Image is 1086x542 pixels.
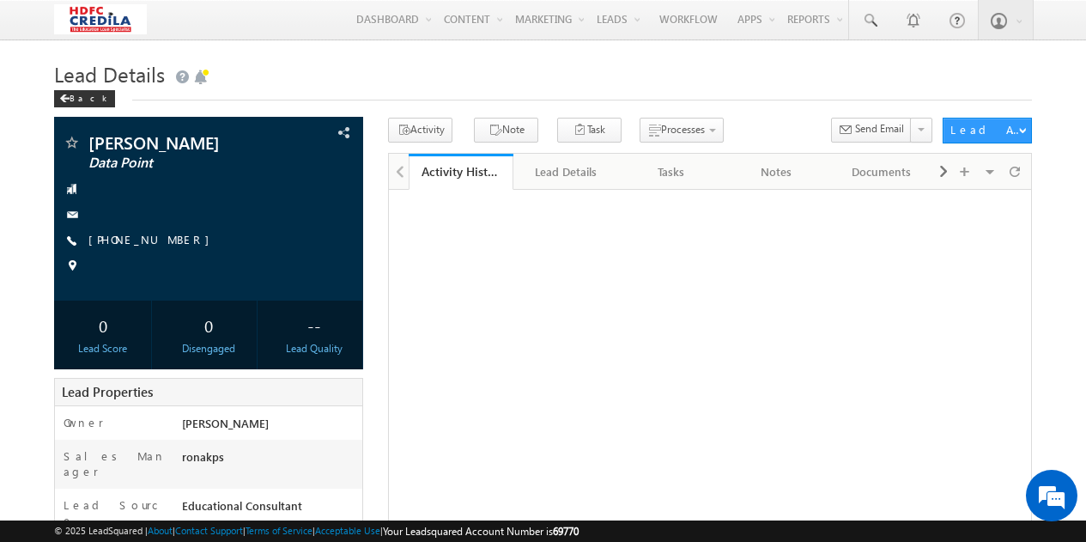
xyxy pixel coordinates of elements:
[54,60,165,88] span: Lead Details
[54,89,124,104] a: Back
[148,525,173,536] a: About
[164,341,252,356] div: Disengaged
[474,118,538,143] button: Note
[54,523,579,539] span: © 2025 LeadSquared | | | | |
[640,118,724,143] button: Processes
[661,123,705,136] span: Processes
[164,309,252,341] div: 0
[64,497,167,528] label: Lead Source
[409,154,514,190] a: Activity History
[178,497,362,521] div: Educational Consultant
[738,161,815,182] div: Notes
[725,154,830,190] a: Notes
[422,163,501,180] div: Activity History
[943,118,1031,143] button: Lead Actions
[178,448,362,472] div: ronakps
[619,154,725,190] a: Tasks
[54,4,146,34] img: Custom Logo
[855,121,904,137] span: Send Email
[246,525,312,536] a: Terms of Service
[557,118,622,143] button: Task
[315,525,380,536] a: Acceptable Use
[88,232,218,247] a: [PHONE_NUMBER]
[950,122,1023,137] div: Lead Actions
[54,90,115,107] div: Back
[383,525,579,538] span: Your Leadsquared Account Number is
[527,161,604,182] div: Lead Details
[58,309,147,341] div: 0
[270,309,358,341] div: --
[64,448,167,479] label: Sales Manager
[88,134,278,151] span: [PERSON_NAME]
[64,415,104,430] label: Owner
[182,416,269,430] span: [PERSON_NAME]
[831,118,912,143] button: Send Email
[388,118,452,143] button: Activity
[829,154,935,190] a: Documents
[62,383,153,400] span: Lead Properties
[553,525,579,538] span: 69770
[175,525,243,536] a: Contact Support
[633,161,709,182] div: Tasks
[270,341,358,356] div: Lead Quality
[88,155,278,172] span: Data Point
[843,161,919,182] div: Documents
[409,154,514,188] li: Activity History
[58,341,147,356] div: Lead Score
[513,154,619,190] a: Lead Details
